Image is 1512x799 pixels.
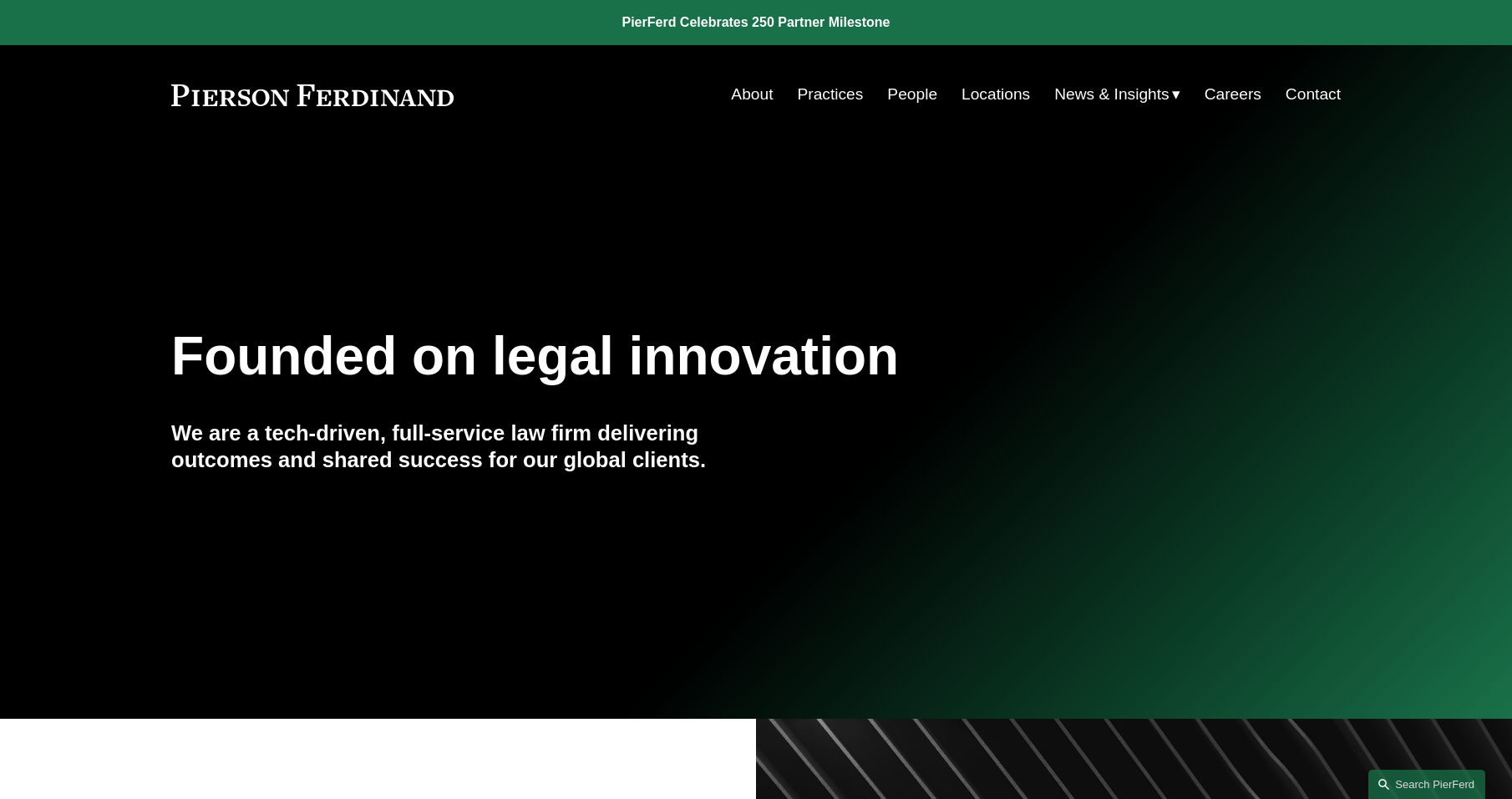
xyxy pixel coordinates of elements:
a: Contact [1286,79,1341,110]
a: folder dropdown [1054,79,1180,110]
h1: Founded on legal innovation [171,326,1146,387]
a: Search this site [1368,770,1485,799]
span: News & Insights [1054,80,1170,109]
a: Practices [797,79,863,110]
a: Locations [961,79,1030,110]
h4: We are a tech-driven, full-service law firm delivering outcomes and shared success for our global... [171,420,756,474]
a: Careers [1205,79,1261,110]
a: About [731,79,773,110]
a: People [887,79,937,110]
